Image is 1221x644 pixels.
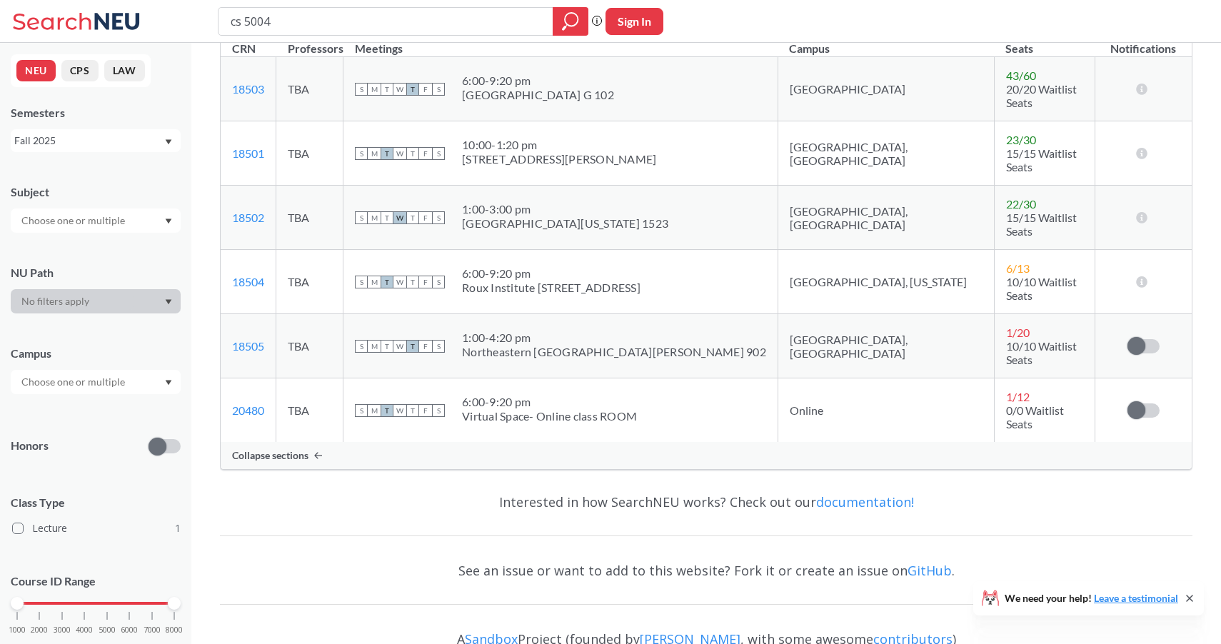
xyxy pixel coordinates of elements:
[16,60,56,81] button: NEU
[104,60,145,81] button: LAW
[562,11,579,31] svg: magnifying glass
[462,216,668,231] div: [GEOGRAPHIC_DATA][US_STATE] 1523
[393,404,406,417] span: W
[381,340,393,353] span: T
[462,266,640,281] div: 6:00 - 9:20 pm
[432,211,445,224] span: S
[381,147,393,160] span: T
[175,520,181,536] span: 1
[462,409,637,423] div: Virtual Space- Online class ROOM
[355,83,368,96] span: S
[432,276,445,288] span: S
[276,57,343,121] td: TBA
[232,146,264,160] a: 18501
[11,105,181,121] div: Semesters
[165,299,172,305] svg: Dropdown arrow
[11,129,181,152] div: Fall 2025Dropdown arrow
[165,380,172,386] svg: Dropdown arrow
[1006,261,1030,275] span: 6 / 13
[419,83,432,96] span: F
[419,147,432,160] span: F
[381,83,393,96] span: T
[419,404,432,417] span: F
[1006,133,1036,146] span: 23 / 30
[778,57,994,121] td: [GEOGRAPHIC_DATA]
[220,550,1192,591] div: See an issue or want to add to this website? Fork it or create an issue on .
[121,626,138,634] span: 6000
[393,147,406,160] span: W
[1006,390,1030,403] span: 1 / 12
[381,404,393,417] span: T
[355,211,368,224] span: S
[406,340,419,353] span: T
[276,314,343,378] td: TBA
[11,208,181,233] div: Dropdown arrow
[432,83,445,96] span: S
[462,395,637,409] div: 6:00 - 9:20 pm
[355,276,368,288] span: S
[232,275,264,288] a: 18504
[355,340,368,353] span: S
[11,289,181,313] div: Dropdown arrow
[1006,326,1030,339] span: 1 / 20
[462,281,640,295] div: Roux Institute [STREET_ADDRESS]
[393,276,406,288] span: W
[276,250,343,314] td: TBA
[14,212,134,229] input: Choose one or multiple
[368,404,381,417] span: M
[406,211,419,224] span: T
[462,345,766,359] div: Northeastern [GEOGRAPHIC_DATA][PERSON_NAME] 902
[99,626,116,634] span: 5000
[1006,197,1036,211] span: 22 / 30
[778,186,994,250] td: [GEOGRAPHIC_DATA], [GEOGRAPHIC_DATA]
[11,573,181,590] p: Course ID Range
[462,138,656,152] div: 10:00 - 1:20 pm
[778,314,994,378] td: [GEOGRAPHIC_DATA], [GEOGRAPHIC_DATA]
[462,88,614,102] div: [GEOGRAPHIC_DATA] G 102
[232,339,264,353] a: 18505
[11,184,181,200] div: Subject
[1006,403,1064,431] span: 0/0 Waitlist Seats
[381,211,393,224] span: T
[419,340,432,353] span: F
[908,562,952,579] a: GitHub
[11,346,181,361] div: Campus
[232,449,308,462] span: Collapse sections
[393,83,406,96] span: W
[14,373,134,391] input: Choose one or multiple
[9,626,26,634] span: 1000
[778,250,994,314] td: [GEOGRAPHIC_DATA], [US_STATE]
[816,493,914,510] a: documentation!
[462,152,656,166] div: [STREET_ADDRESS][PERSON_NAME]
[432,404,445,417] span: S
[406,404,419,417] span: T
[368,340,381,353] span: M
[393,340,406,353] span: W
[355,147,368,160] span: S
[54,626,71,634] span: 3000
[778,378,994,443] td: Online
[11,265,181,281] div: NU Path
[229,9,543,34] input: Class, professor, course number, "phrase"
[31,626,48,634] span: 2000
[232,403,264,417] a: 20480
[165,139,172,145] svg: Dropdown arrow
[368,83,381,96] span: M
[432,340,445,353] span: S
[1006,146,1077,173] span: 15/15 Waitlist Seats
[606,8,663,35] button: Sign In
[419,276,432,288] span: F
[406,147,419,160] span: T
[355,404,368,417] span: S
[1006,82,1077,109] span: 20/20 Waitlist Seats
[220,481,1192,523] div: Interested in how SearchNEU works? Check out our
[368,147,381,160] span: M
[1006,69,1036,82] span: 43 / 60
[166,626,183,634] span: 8000
[368,211,381,224] span: M
[406,276,419,288] span: T
[144,626,161,634] span: 7000
[368,276,381,288] span: M
[1094,592,1178,604] a: Leave a testimonial
[232,41,256,56] div: CRN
